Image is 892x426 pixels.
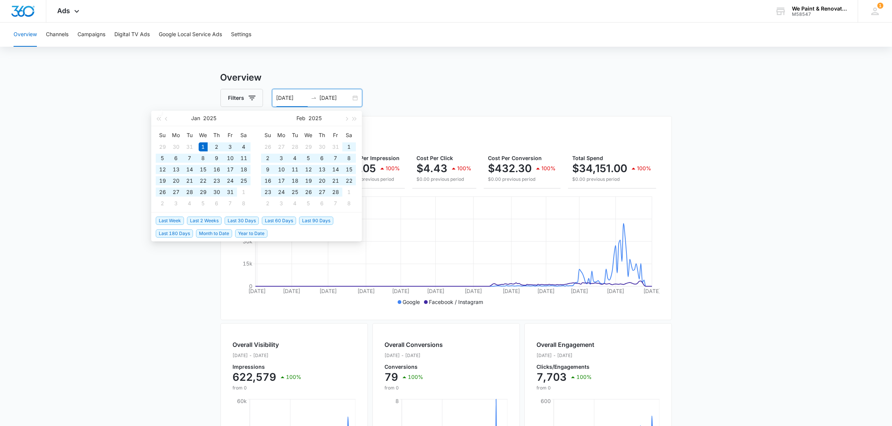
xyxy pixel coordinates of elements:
td: 2025-01-22 [196,175,210,186]
tspan: [DATE] [607,288,624,294]
div: 5 [304,199,313,208]
td: 2025-02-27 [315,186,329,198]
span: Last 30 Days [225,217,259,225]
td: 2025-02-24 [275,186,288,198]
div: 5 [158,154,167,163]
button: Overview [14,23,37,47]
td: 2025-03-04 [288,198,302,209]
td: 2025-02-01 [342,141,356,153]
div: 5 [199,199,208,208]
p: $34,151.00 [573,162,628,174]
td: 2025-01-14 [183,164,196,175]
span: Year to Date [235,229,267,238]
th: Th [210,129,223,141]
div: 1 [239,188,248,197]
div: 4 [239,142,248,151]
th: Tu [288,129,302,141]
th: We [302,129,315,141]
div: 5 [304,154,313,163]
td: 2025-01-04 [237,141,251,153]
td: 2025-01-18 [237,164,251,175]
div: 6 [318,154,327,163]
p: Google [403,298,420,306]
td: 2025-02-07 [329,153,342,164]
div: notifications count [877,3,883,9]
p: Facebook / Instagram [429,298,483,306]
tspan: 600 [541,398,551,404]
th: Su [156,129,169,141]
td: 2025-01-15 [196,164,210,175]
th: We [196,129,210,141]
td: 2025-02-26 [302,186,315,198]
td: 2025-02-06 [210,198,223,209]
div: 2 [263,154,272,163]
div: 6 [212,199,221,208]
tspan: [DATE] [643,288,661,294]
div: 2 [212,142,221,151]
h2: Overall Visibility [233,340,302,349]
td: 2025-02-01 [237,186,251,198]
td: 2025-01-08 [196,153,210,164]
div: 26 [158,188,167,197]
div: 28 [290,142,299,151]
div: 2 [263,199,272,208]
th: Su [261,129,275,141]
td: 2025-02-04 [183,198,196,209]
td: 2025-01-26 [261,141,275,153]
th: Tu [183,129,196,141]
td: 2025-01-29 [196,186,210,198]
div: 10 [277,165,286,174]
div: 21 [331,176,340,185]
td: 2025-01-02 [210,141,223,153]
p: $4.43 [417,162,448,174]
div: 3 [277,154,286,163]
td: 2025-01-06 [169,153,183,164]
td: 2025-02-25 [288,186,302,198]
td: 2025-02-04 [288,153,302,164]
button: Digital TV Ads [114,23,150,47]
div: 1 [345,142,354,151]
td: 2025-02-22 [342,175,356,186]
p: 100% [286,374,302,380]
td: 2025-02-08 [342,153,356,164]
tspan: [DATE] [319,288,337,294]
td: 2025-01-31 [223,186,237,198]
div: 17 [226,165,235,174]
span: Cost Per Conversion [488,155,542,161]
td: 2025-02-09 [261,164,275,175]
tspan: [DATE] [392,288,409,294]
td: 2025-03-05 [302,198,315,209]
td: 2025-02-05 [196,198,210,209]
div: 10 [226,154,235,163]
span: Last 180 Days [156,229,193,238]
td: 2025-02-06 [315,153,329,164]
td: 2025-01-29 [302,141,315,153]
div: 19 [158,176,167,185]
button: Filters [220,89,263,107]
div: 11 [290,165,299,174]
div: 4 [290,154,299,163]
button: Feb [297,111,306,126]
p: from 0 [233,385,302,391]
td: 2025-03-07 [329,198,342,209]
p: 7,703 [537,371,567,383]
div: 16 [212,165,221,174]
h2: Overall Conversions [385,340,443,349]
div: 19 [304,176,313,185]
td: 2025-02-21 [329,175,342,186]
td: 2025-02-05 [302,153,315,164]
td: 2025-02-28 [329,186,342,198]
td: 2025-01-20 [169,175,183,186]
td: 2025-01-12 [156,164,169,175]
td: 2024-12-29 [156,141,169,153]
div: 27 [318,188,327,197]
div: 17 [277,176,286,185]
span: to [311,95,317,101]
div: 8 [345,154,354,163]
td: 2025-01-05 [156,153,169,164]
div: 31 [331,142,340,151]
p: 622,579 [233,371,277,383]
div: 26 [304,188,313,197]
button: 2025 [204,111,217,126]
div: 1 [345,188,354,197]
